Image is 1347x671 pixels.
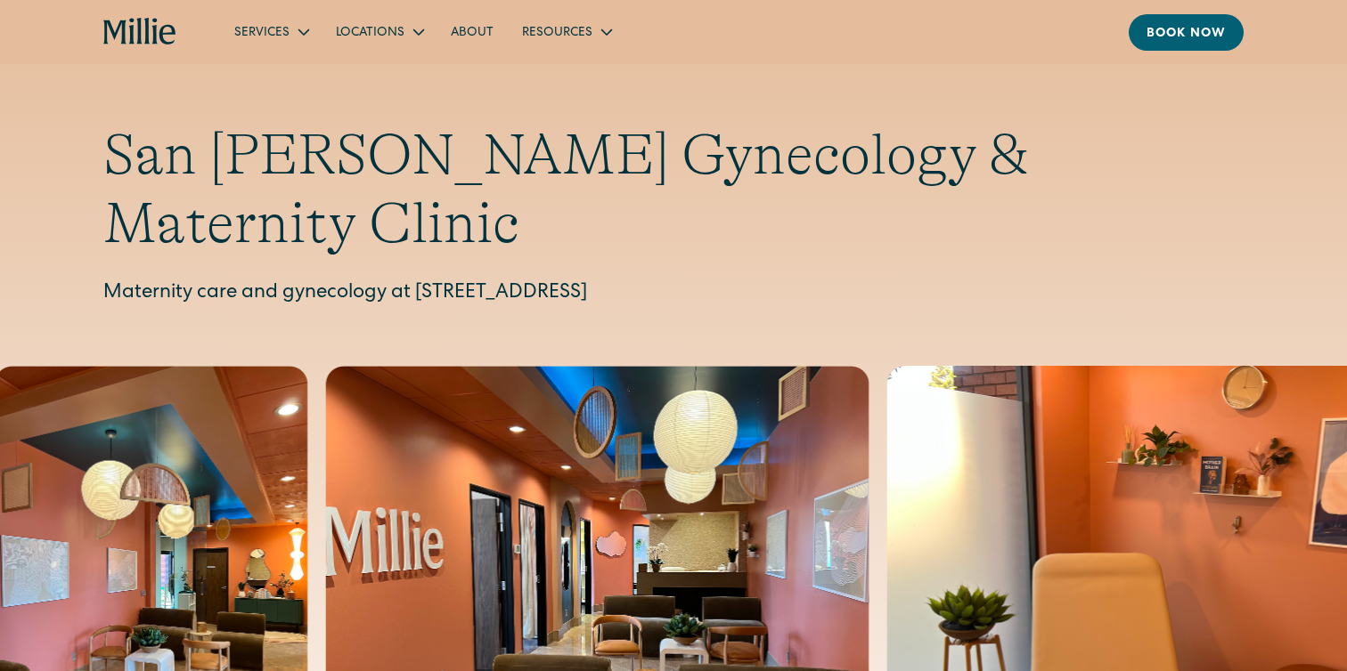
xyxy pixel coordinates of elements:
[234,24,290,43] div: Services
[103,279,1244,309] p: Maternity care and gynecology at [STREET_ADDRESS]
[103,18,177,46] a: home
[103,121,1244,258] h1: San [PERSON_NAME] Gynecology & Maternity Clinic
[336,24,404,43] div: Locations
[522,24,592,43] div: Resources
[220,17,322,46] div: Services
[1129,14,1244,51] a: Book now
[1147,25,1226,44] div: Book now
[322,17,437,46] div: Locations
[437,17,508,46] a: About
[508,17,625,46] div: Resources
